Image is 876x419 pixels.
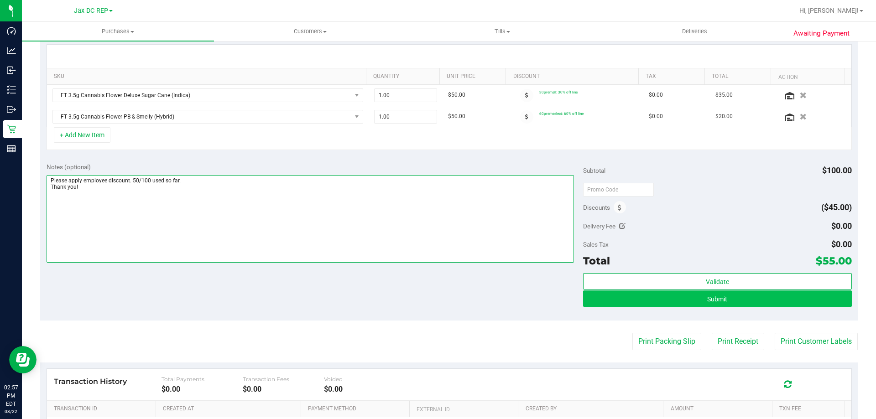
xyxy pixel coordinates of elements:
[583,167,605,174] span: Subtotal
[583,222,615,230] span: Delivery Fee
[375,110,437,123] input: 1.00
[243,376,324,383] div: Transaction Fees
[9,346,36,373] iframe: Resource center
[7,85,16,94] inline-svg: Inventory
[214,27,406,36] span: Customers
[821,202,852,212] span: ($45.00)
[779,405,841,413] a: Txn Fee
[7,105,16,114] inline-svg: Outbound
[526,405,660,413] a: Created By
[583,183,654,197] input: Promo Code
[831,221,852,231] span: $0.00
[7,46,16,55] inline-svg: Analytics
[822,166,852,175] span: $100.00
[53,110,351,123] span: FT 3.5g Cannabis Flower PB & Smelly (Hybrid)
[619,223,626,229] i: Edit Delivery Fee
[53,89,351,102] span: FT 3.5g Cannabis Flower Deluxe Sugar Cane (Indica)
[775,333,858,350] button: Print Customer Labels
[324,385,405,393] div: $0.00
[793,28,850,39] span: Awaiting Payment
[706,278,729,285] span: Validate
[22,22,214,41] a: Purchases
[7,26,16,36] inline-svg: Dashboard
[447,73,502,80] a: Unit Price
[409,401,518,417] th: External ID
[539,111,584,116] span: 60premselect: 60% off line
[583,273,851,290] button: Validate
[646,73,701,80] a: Tax
[406,22,598,41] a: Tills
[407,27,598,36] span: Tills
[712,333,764,350] button: Print Receipt
[771,68,844,85] th: Action
[54,73,363,80] a: SKU
[649,112,663,121] span: $0.00
[649,91,663,99] span: $0.00
[583,241,609,248] span: Sales Tax
[54,127,110,143] button: + Add New Item
[816,254,852,267] span: $55.00
[52,110,363,124] span: NO DATA FOUND
[670,27,720,36] span: Deliveries
[715,112,733,121] span: $20.00
[243,385,324,393] div: $0.00
[162,376,243,383] div: Total Payments
[214,22,406,41] a: Customers
[799,7,859,14] span: Hi, [PERSON_NAME]!
[163,405,297,413] a: Created At
[539,90,578,94] span: 30premall: 30% off line
[308,405,406,413] a: Payment Method
[162,385,243,393] div: $0.00
[712,73,767,80] a: Total
[632,333,701,350] button: Print Packing Slip
[831,239,852,249] span: $0.00
[47,163,91,171] span: Notes (optional)
[373,73,436,80] a: Quantity
[7,66,16,75] inline-svg: Inbound
[4,408,18,415] p: 08/22
[583,290,851,307] button: Submit
[324,376,405,383] div: Voided
[671,405,769,413] a: Amount
[448,112,465,121] span: $50.00
[513,73,635,80] a: Discount
[7,144,16,153] inline-svg: Reports
[707,295,727,303] span: Submit
[7,124,16,134] inline-svg: Retail
[448,91,465,99] span: $50.00
[54,405,152,413] a: Transaction ID
[22,27,214,36] span: Purchases
[375,89,437,102] input: 1.00
[715,91,733,99] span: $35.00
[583,254,610,267] span: Total
[4,383,18,408] p: 02:57 PM EDT
[52,88,363,102] span: NO DATA FOUND
[74,7,108,15] span: Jax DC REP
[599,22,791,41] a: Deliveries
[583,199,610,216] span: Discounts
